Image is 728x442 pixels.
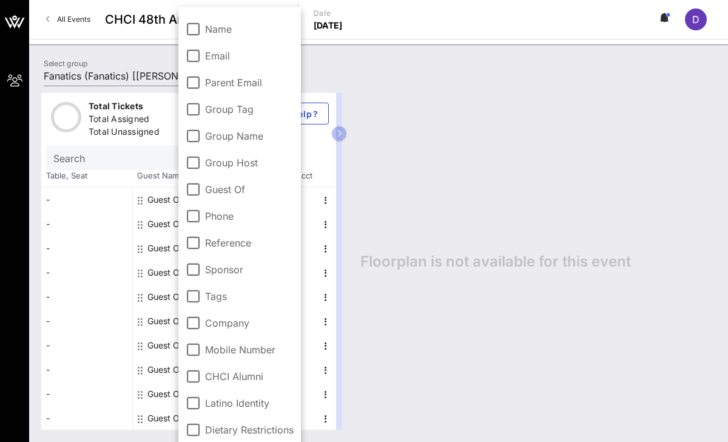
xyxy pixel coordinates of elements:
div: Guest Of Fanatics [147,236,218,260]
label: Select group [44,59,87,68]
span: Table, Seat [41,170,132,182]
div: - [41,406,132,430]
div: Guest Of Fanatics [147,309,218,333]
label: Mobile Number [205,344,294,356]
div: Guest Of Fanatics [147,406,218,430]
a: All Events [39,10,98,29]
span: D [692,13,699,25]
div: Guest Of Fanatics [147,382,218,406]
div: - [41,382,132,406]
div: Total Assigned [89,113,180,128]
p: Date [314,7,343,19]
div: - [41,358,132,382]
div: Guest Of Fanatics [147,188,218,212]
div: - [41,236,132,260]
label: Company [205,317,294,329]
label: Sponsor [205,263,294,276]
span: Floorplan is not available for this event [360,253,631,271]
label: Guest Of [205,183,294,195]
label: Email [205,50,294,62]
label: Parent Email [205,76,294,89]
label: Group Host [205,157,294,169]
div: Guest Of Fanatics [147,260,218,285]
div: Guest Of Fanatics [147,212,218,236]
span: Guest Name [132,170,223,182]
div: - [41,260,132,285]
div: - [41,333,132,358]
span: CHCI 48th Annual Awards Gala [105,10,284,29]
label: Group Name [205,130,294,142]
div: - [41,309,132,333]
div: Guest Of Fanatics [147,358,218,382]
div: - [41,212,132,236]
div: Total Tickets [89,100,180,115]
p: [DATE] [314,19,343,32]
div: Guest Of Fanatics [147,285,218,309]
label: Phone [205,210,294,222]
label: Dietary Restrictions [205,424,294,436]
label: Name [205,23,294,35]
label: CHCI Alumni [205,370,294,382]
div: D [685,8,707,30]
div: - [41,188,132,212]
label: Group Tag [205,103,294,115]
label: Latino Identity [205,397,294,409]
div: Total Unassigned [89,126,180,141]
div: Guest Of Fanatics [147,333,218,358]
div: - [41,285,132,309]
label: Reference [205,237,294,249]
span: All Events [57,15,90,24]
label: Tags [205,290,294,302]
